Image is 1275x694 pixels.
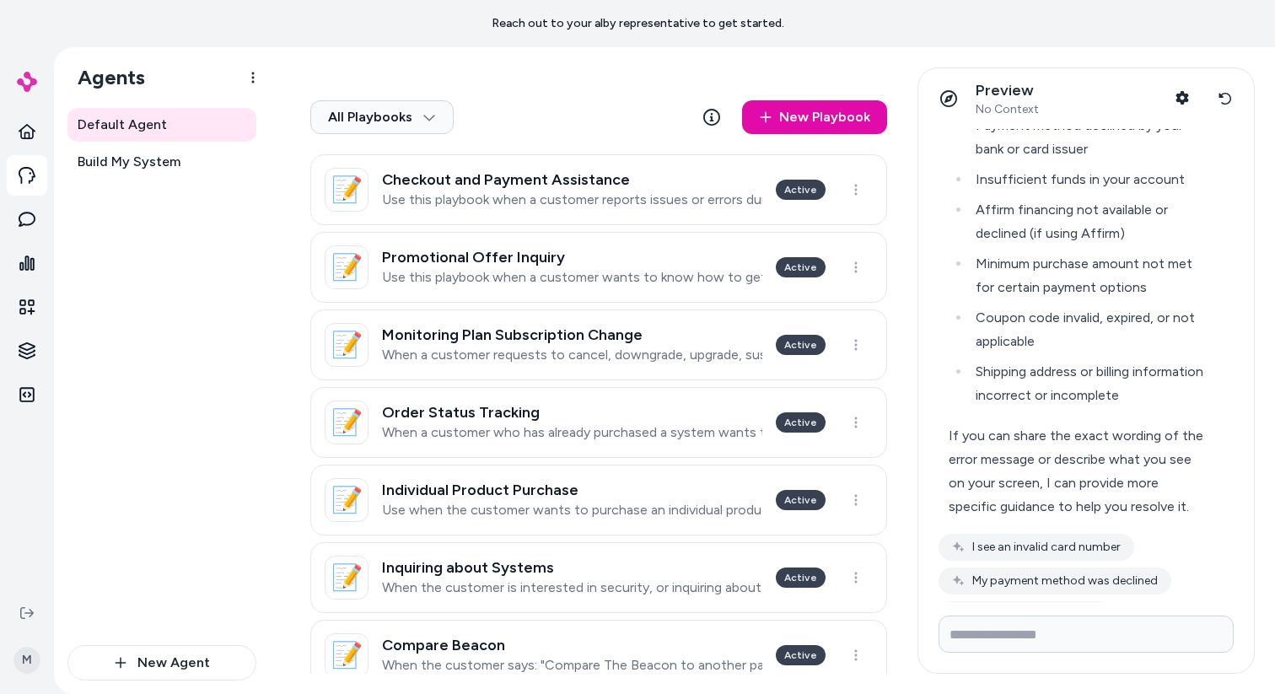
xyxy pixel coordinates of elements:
[325,323,369,367] div: 📝
[776,490,826,510] div: Active
[382,579,762,596] p: When the customer is interested in security, or inquiring about general security system topics.
[776,335,826,355] div: Active
[949,424,1209,519] div: If you can share the exact wording of the error message or describe what you see on your screen, ...
[310,542,887,613] a: 📝Inquiring about SystemsWhen the customer is interested in security, or inquiring about general s...
[382,191,762,208] p: Use this playbook when a customer reports issues or errors during the checkout process, such as p...
[310,232,887,303] a: 📝Promotional Offer InquiryUse this playbook when a customer wants to know how to get the best dea...
[776,180,826,200] div: Active
[939,616,1234,653] input: Write your prompt here
[382,481,762,498] h3: Individual Product Purchase
[78,152,180,172] span: Build My System
[382,171,762,188] h3: Checkout and Payment Assistance
[971,360,1209,407] li: Shipping address or billing information incorrect or incomplete
[776,257,826,277] div: Active
[325,168,369,212] div: 📝
[310,100,454,134] button: All Playbooks
[776,568,826,588] div: Active
[976,102,1039,117] span: No Context
[310,620,887,691] a: 📝Compare BeaconWhen the customer says: "Compare The Beacon to another package"Active
[310,465,887,535] a: 📝Individual Product PurchaseUse when the customer wants to purchase an individual product or sens...
[325,478,369,522] div: 📝
[310,309,887,380] a: 📝Monitoring Plan Subscription ChangeWhen a customer requests to cancel, downgrade, upgrade, suspe...
[310,154,887,225] a: 📝Checkout and Payment AssistanceUse this playbook when a customer reports issues or errors during...
[492,15,784,32] p: Reach out to your alby representative to get started.
[78,115,167,135] span: Default Agent
[939,601,1112,628] button: I have insufficient funds
[17,72,37,92] img: alby Logo
[67,145,256,179] a: Build My System
[382,559,762,576] h3: Inquiring about Systems
[325,401,369,444] div: 📝
[67,645,256,681] button: New Agent
[382,404,762,421] h3: Order Status Tracking
[971,114,1209,161] li: Payment method declined by your bank or card issuer
[382,347,762,363] p: When a customer requests to cancel, downgrade, upgrade, suspend or change their monitoring plan s...
[310,387,887,458] a: 📝Order Status TrackingWhen a customer who has already purchased a system wants to track or change...
[382,326,762,343] h3: Monitoring Plan Subscription Change
[13,647,40,674] span: M
[382,502,762,519] p: Use when the customer wants to purchase an individual product or sensor.
[325,556,369,600] div: 📝
[776,645,826,665] div: Active
[776,412,826,433] div: Active
[382,657,762,674] p: When the customer says: "Compare The Beacon to another package"
[382,637,762,654] h3: Compare Beacon
[67,108,256,142] a: Default Agent
[939,568,1171,594] button: My payment method was declined
[382,424,762,441] p: When a customer who has already purchased a system wants to track or change the status of their e...
[325,245,369,289] div: 📝
[742,100,887,134] a: New Playbook
[325,633,369,677] div: 📝
[971,252,1209,299] li: Minimum purchase amount not met for certain payment options
[971,198,1209,245] li: Affirm financing not available or declined (if using Affirm)
[64,65,145,90] h1: Agents
[382,249,762,266] h3: Promotional Offer Inquiry
[10,633,44,687] button: M
[939,534,1134,561] button: I see an invalid card number
[328,109,436,126] span: All Playbooks
[382,269,762,286] p: Use this playbook when a customer wants to know how to get the best deal or promo available.
[971,306,1209,353] li: Coupon code invalid, expired, or not applicable
[971,168,1209,191] li: Insufficient funds in your account
[976,81,1039,100] p: Preview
